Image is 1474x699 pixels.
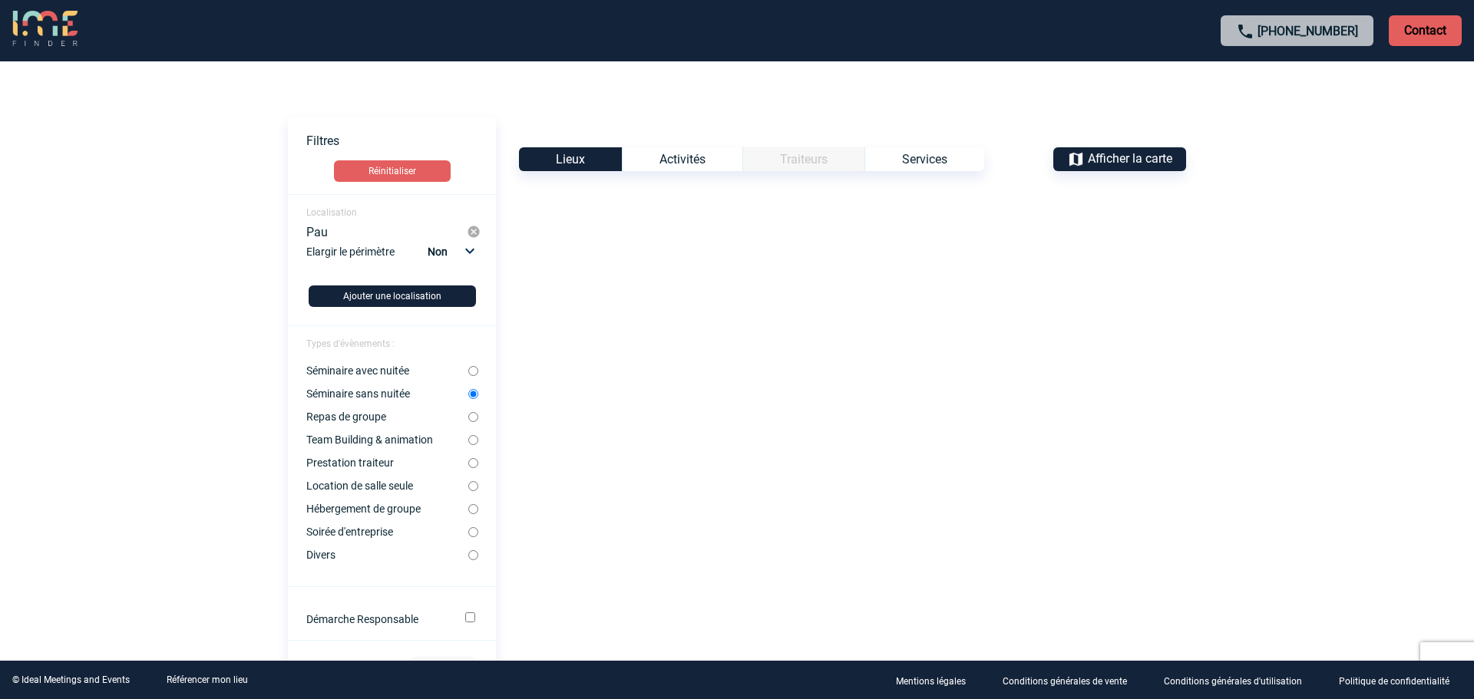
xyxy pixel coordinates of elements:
p: Politique de confidentialité [1339,676,1449,687]
p: Conditions générales d'utilisation [1164,676,1302,687]
label: Séminaire sans nuitée [306,387,468,400]
a: Réinitialiser [288,160,496,182]
span: Types d'évènements : [306,338,395,349]
label: Hébergement de groupe [306,503,468,515]
img: cancel-24-px-g.png [467,225,481,239]
p: Conditions générales de vente [1003,676,1127,687]
a: Politique de confidentialité [1327,673,1474,687]
div: Catégorie non disponible pour le type d’Événement sélectionné [742,147,864,171]
label: Soirée d'entreprise [306,526,468,538]
a: Référencer mon lieu [167,674,248,685]
a: Conditions générales de vente [990,673,1152,687]
label: Location de salle seule [306,480,468,492]
div: © Ideal Meetings and Events [12,674,130,685]
a: [PHONE_NUMBER] [1258,24,1358,38]
label: Repas de groupe [306,410,468,423]
button: Ajouter une localisation [309,285,476,307]
label: Team Building & animation [306,434,468,446]
input: Démarche Responsable [465,612,475,622]
label: Divers [306,549,468,561]
div: Activités [622,147,742,171]
span: Localisation [306,207,357,218]
div: Services [864,147,984,171]
button: Réinitialiser [334,160,451,182]
div: Lieux [519,147,622,171]
div: Pau [306,225,467,239]
span: Afficher la carte [1088,151,1172,166]
p: Mentions légales [896,676,966,687]
div: Elargir le périmètre [306,242,481,273]
p: Filtres [306,134,496,148]
label: Démarche Responsable [306,613,444,625]
label: Séminaire avec nuitée [306,364,468,377]
a: Conditions générales d'utilisation [1152,673,1327,687]
a: Mentions légales [884,673,990,687]
p: Contact [1389,15,1462,46]
label: Prestation traiteur [306,457,468,469]
img: call-24-px.png [1236,22,1254,41]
